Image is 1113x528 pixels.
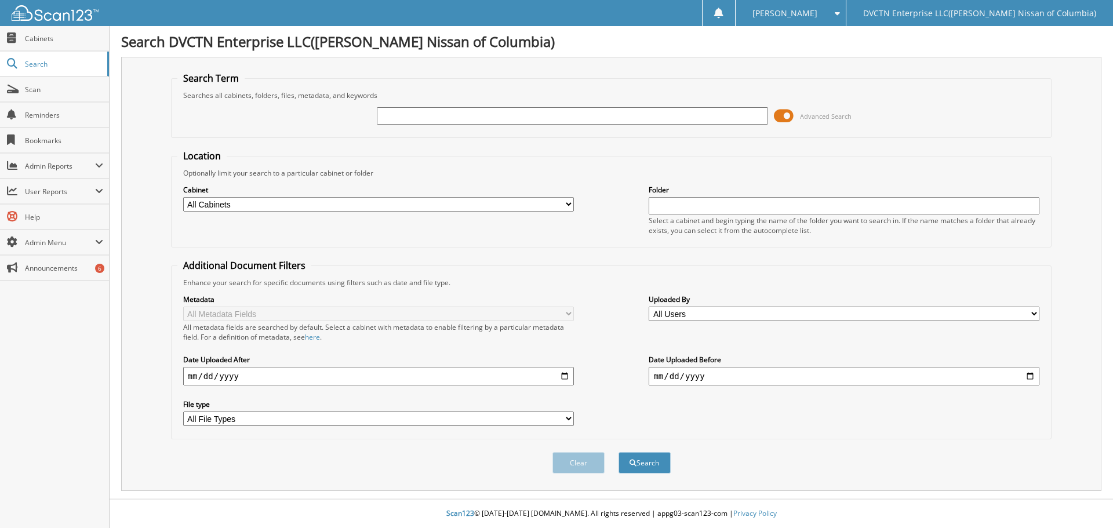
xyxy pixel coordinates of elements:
[649,185,1039,195] label: Folder
[25,161,95,171] span: Admin Reports
[649,355,1039,365] label: Date Uploaded Before
[25,238,95,247] span: Admin Menu
[752,10,817,17] span: [PERSON_NAME]
[305,332,320,342] a: here
[649,216,1039,235] div: Select a cabinet and begin typing the name of the folder you want to search in. If the name match...
[183,185,574,195] label: Cabinet
[25,187,95,196] span: User Reports
[183,367,574,385] input: start
[25,34,103,43] span: Cabinets
[177,72,245,85] legend: Search Term
[95,264,104,273] div: 6
[183,294,574,304] label: Metadata
[25,85,103,94] span: Scan
[110,500,1113,528] div: © [DATE]-[DATE] [DOMAIN_NAME]. All rights reserved | appg03-scan123-com |
[183,399,574,409] label: File type
[177,90,1046,100] div: Searches all cabinets, folders, files, metadata, and keywords
[800,112,852,121] span: Advanced Search
[121,32,1101,51] h1: Search DVCTN Enterprise LLC([PERSON_NAME] Nissan of Columbia)
[733,508,777,518] a: Privacy Policy
[183,322,574,342] div: All metadata fields are searched by default. Select a cabinet with metadata to enable filtering b...
[25,263,103,273] span: Announcements
[177,150,227,162] legend: Location
[649,294,1039,304] label: Uploaded By
[619,452,671,474] button: Search
[177,278,1046,287] div: Enhance your search for specific documents using filters such as date and file type.
[183,355,574,365] label: Date Uploaded After
[12,5,99,21] img: scan123-logo-white.svg
[177,168,1046,178] div: Optionally limit your search to a particular cabinet or folder
[177,259,311,272] legend: Additional Document Filters
[25,110,103,120] span: Reminders
[25,136,103,145] span: Bookmarks
[552,452,605,474] button: Clear
[25,212,103,222] span: Help
[649,367,1039,385] input: end
[863,10,1096,17] span: DVCTN Enterprise LLC([PERSON_NAME] Nissan of Columbia)
[25,59,101,69] span: Search
[446,508,474,518] span: Scan123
